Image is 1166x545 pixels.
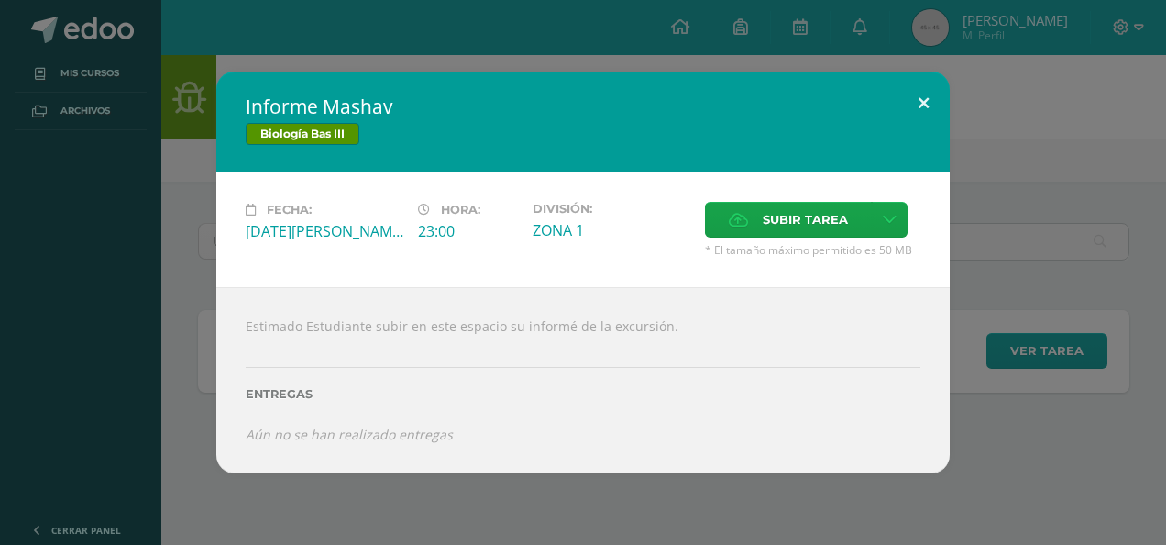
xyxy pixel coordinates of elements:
[441,203,480,217] span: Hora:
[246,426,453,443] i: Aún no se han realizado entregas
[533,220,690,240] div: ZONA 1
[418,221,518,241] div: 23:00
[246,123,359,145] span: Biología Bas III
[897,72,950,134] button: Close (Esc)
[246,221,403,241] div: [DATE][PERSON_NAME]
[216,287,950,473] div: Estimado Estudiante subir en este espacio su informé de la excursión.
[705,242,920,258] span: * El tamaño máximo permitido es 50 MB
[246,94,920,119] h2: Informe Mashav
[246,387,920,401] label: Entregas
[267,203,312,217] span: Fecha:
[763,203,848,237] span: Subir tarea
[533,202,690,216] label: División:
